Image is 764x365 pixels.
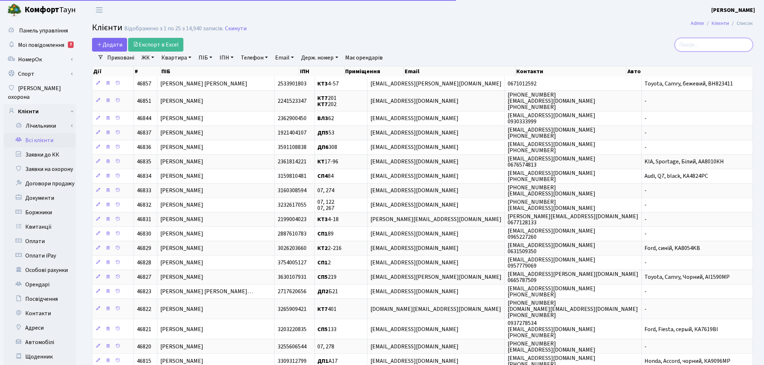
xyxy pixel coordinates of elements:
span: Клієнти [92,21,122,34]
span: 46827 [137,273,151,281]
span: [PERSON_NAME] [PERSON_NAME] [160,80,247,88]
b: СП5 [318,273,328,281]
b: СП1 [318,259,328,267]
b: КТ2 [318,245,328,252]
span: [PERSON_NAME] [160,273,203,281]
span: [PERSON_NAME] [160,97,203,105]
span: 201 202 [318,94,337,108]
b: ДП6 [318,144,329,151]
a: Лічильники [8,119,76,133]
span: 2 [318,259,331,267]
span: Audi, Q7, black, KA4824PC [645,172,708,180]
span: - [645,343,647,351]
a: Орендарі [4,277,76,292]
span: [EMAIL_ADDRESS][DOMAIN_NAME] [370,259,459,267]
span: 17-96 [318,158,339,166]
span: 84 [318,172,334,180]
span: 3754005127 [278,259,307,267]
span: [EMAIL_ADDRESS][DOMAIN_NAME] 0965227260 [508,227,596,241]
b: СП4 [318,172,328,180]
span: [EMAIL_ADDRESS][PERSON_NAME][DOMAIN_NAME] [370,273,502,281]
span: [EMAIL_ADDRESS][DOMAIN_NAME] [370,230,459,238]
a: Телефон [238,52,271,64]
span: 46851 [137,97,151,105]
a: Заявки до КК [4,148,76,162]
a: Скинути [225,25,247,32]
b: ВЛ3 [318,115,329,123]
span: [PERSON_NAME] [160,245,203,252]
input: Пошук... [675,38,753,52]
span: 2533901803 [278,80,307,88]
span: [EMAIL_ADDRESS][DOMAIN_NAME] [370,343,459,351]
a: Договори продажу [4,176,76,191]
span: 4-18 [318,216,339,224]
a: НомерОк [4,52,76,67]
a: Admin [691,19,704,27]
a: Контакти [4,306,76,321]
span: - [645,259,647,267]
b: СП5 [318,325,328,333]
span: 3630107931 [278,273,307,281]
span: Ford, синій, KA8054KB [645,245,700,252]
span: [EMAIL_ADDRESS][DOMAIN_NAME] [PHONE_NUMBER] [508,126,596,140]
span: 3159810481 [278,172,307,180]
span: [EMAIL_ADDRESS][DOMAIN_NAME] [370,288,459,296]
span: [EMAIL_ADDRESS][DOMAIN_NAME] [370,115,459,123]
a: Має орендарів [343,52,386,64]
a: Особові рахунки [4,263,76,277]
button: Переключити навігацію [90,4,108,16]
a: ІПН [217,52,236,64]
a: Додати [92,38,127,52]
span: - [645,97,647,105]
span: 46835 [137,158,151,166]
a: Квитанції [4,220,76,234]
span: - [645,305,647,313]
th: Дії [92,66,134,76]
span: [PERSON_NAME] [160,230,203,238]
b: СП1 [318,230,328,238]
span: [PERSON_NAME] [160,158,203,166]
span: [EMAIL_ADDRESS][DOMAIN_NAME] [370,129,459,137]
span: [EMAIL_ADDRESS][DOMAIN_NAME] [370,97,459,105]
a: Автомобілі [4,335,76,349]
span: 46834 [137,172,151,180]
span: [PERSON_NAME] [160,325,203,333]
span: [PERSON_NAME][EMAIL_ADDRESS][DOMAIN_NAME] [370,216,502,224]
b: КТ7 [318,94,328,102]
span: Toyota, Camry, бежевий, BH823411 [645,80,733,88]
b: Комфорт [25,4,59,16]
span: 2362900450 [278,115,307,123]
th: ІПН [299,66,345,76]
span: [EMAIL_ADDRESS][DOMAIN_NAME] 0930333999 [508,111,596,126]
span: 2717620656 [278,288,307,296]
span: 401 [318,305,337,313]
span: 46836 [137,144,151,151]
span: 2241523347 [278,97,307,105]
span: 3203220835 [278,325,307,333]
span: Ford, Fiesta, серый, КА7619ВІ [645,325,719,333]
a: Панель управління [4,23,76,38]
span: 46821 [137,325,151,333]
span: [PERSON_NAME] [160,115,203,123]
th: Email [404,66,515,76]
span: 308 [318,144,338,151]
a: Клієнти [712,19,729,27]
a: Клієнти [4,104,76,119]
span: 46833 [137,187,151,195]
a: Адреси [4,321,76,335]
li: Список [729,19,753,27]
span: [EMAIL_ADDRESS][DOMAIN_NAME] [370,325,459,333]
span: 2-216 [318,245,342,252]
th: # [134,66,161,76]
span: [PHONE_NUMBER] [EMAIL_ADDRESS][DOMAIN_NAME] [508,184,596,198]
span: [PERSON_NAME] [160,259,203,267]
span: [PHONE_NUMBER] [EMAIL_ADDRESS][DOMAIN_NAME] [PHONE_NUMBER] [508,91,596,111]
th: Авто [627,66,753,76]
a: Документи [4,191,76,205]
span: [DOMAIN_NAME][EMAIL_ADDRESS][DOMAIN_NAME] [370,305,501,313]
b: ДП2 [318,288,329,296]
span: А17 [318,357,338,365]
span: 1921404107 [278,129,307,137]
div: 7 [68,41,74,48]
th: ПІБ [161,66,299,76]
